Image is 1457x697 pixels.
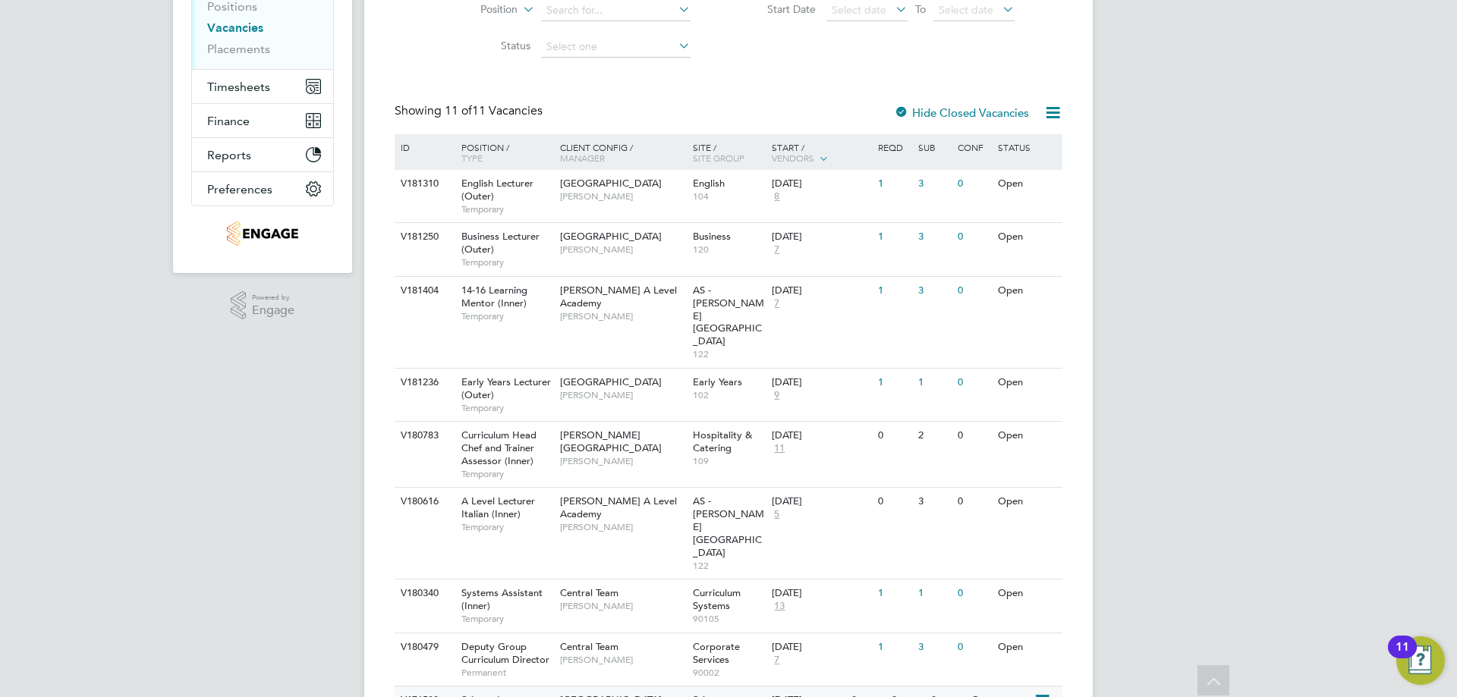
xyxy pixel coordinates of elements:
[954,170,993,198] div: 0
[560,310,685,322] span: [PERSON_NAME]
[207,182,272,196] span: Preferences
[954,223,993,251] div: 0
[914,170,954,198] div: 3
[772,429,870,442] div: [DATE]
[693,177,725,190] span: English
[397,170,450,198] div: V181310
[560,230,662,243] span: [GEOGRAPHIC_DATA]
[693,494,764,559] span: AS - [PERSON_NAME][GEOGRAPHIC_DATA]
[772,654,782,667] span: 7
[693,586,741,612] span: Curriculum Systems
[693,243,765,256] span: 120
[443,39,530,52] label: Status
[445,103,543,118] span: 11 Vacancies
[914,422,954,450] div: 2
[541,36,691,58] input: Select one
[874,369,914,397] div: 1
[560,177,662,190] span: [GEOGRAPHIC_DATA]
[397,369,450,397] div: V181236
[397,633,450,661] div: V180479
[461,284,527,309] span: 14-16 Learning Mentor (Inner)
[994,170,1060,198] div: Open
[461,613,552,625] span: Temporary
[461,521,552,533] span: Temporary
[461,586,543,612] span: Systems Assistant (Inner)
[954,277,993,305] div: 0
[693,375,742,388] span: Early Years
[192,104,333,137] button: Finance
[397,488,450,516] div: V180616
[560,600,685,612] span: [PERSON_NAME]
[461,402,552,414] span: Temporary
[461,429,537,467] span: Curriculum Head Chef and Trainer Assessor (Inner)
[461,468,552,480] span: Temporary
[772,376,870,389] div: [DATE]
[461,494,535,520] span: A Level Lecturer Italian (Inner)
[227,221,297,246] img: jambo-logo-retina.png
[768,134,874,172] div: Start /
[874,422,914,450] div: 0
[939,3,993,17] span: Select date
[994,633,1060,661] div: Open
[252,291,294,304] span: Powered by
[874,277,914,305] div: 1
[772,389,782,402] span: 9
[772,243,782,256] span: 7
[560,429,662,454] span: [PERSON_NAME][GEOGRAPHIC_DATA]
[954,134,993,160] div: Conf
[397,579,450,608] div: V180340
[560,190,685,203] span: [PERSON_NAME]
[397,223,450,251] div: V181250
[450,134,556,171] div: Position /
[560,586,618,599] span: Central Team
[560,284,677,309] span: [PERSON_NAME] A Level Academy
[772,587,870,600] div: [DATE]
[560,455,685,467] span: [PERSON_NAME]
[693,152,744,164] span: Site Group
[874,223,914,251] div: 1
[207,114,250,128] span: Finance
[1396,647,1409,667] div: 11
[192,172,333,206] button: Preferences
[397,134,450,160] div: ID
[461,230,540,256] span: Business Lecturer (Outer)
[772,641,870,654] div: [DATE]
[693,640,740,666] span: Corporate Services
[693,455,765,467] span: 109
[693,429,752,454] span: Hospitality & Catering
[207,80,270,94] span: Timesheets
[954,579,993,608] div: 0
[914,277,954,305] div: 3
[772,508,782,521] span: 5
[397,277,450,305] div: V181404
[693,230,731,243] span: Business
[461,177,533,203] span: English Lecturer (Outer)
[994,369,1060,397] div: Open
[772,284,870,297] div: [DATE]
[914,579,954,608] div: 1
[693,348,765,360] span: 122
[914,369,954,397] div: 1
[689,134,769,171] div: Site /
[994,422,1060,450] div: Open
[395,103,546,119] div: Showing
[693,284,764,348] span: AS - [PERSON_NAME][GEOGRAPHIC_DATA]
[693,667,765,679] span: 90002
[772,177,870,190] div: [DATE]
[874,134,914,160] div: Reqd
[560,152,605,164] span: Manager
[914,134,954,160] div: Sub
[914,223,954,251] div: 3
[560,375,662,388] span: [GEOGRAPHIC_DATA]
[728,2,816,16] label: Start Date
[192,138,333,171] button: Reports
[772,152,814,164] span: Vendors
[693,190,765,203] span: 104
[191,221,334,246] a: Go to home page
[874,579,914,608] div: 1
[231,291,295,320] a: Powered byEngage
[1396,636,1445,685] button: Open Resource Center, 11 new notifications
[994,277,1060,305] div: Open
[914,488,954,516] div: 3
[192,70,333,103] button: Timesheets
